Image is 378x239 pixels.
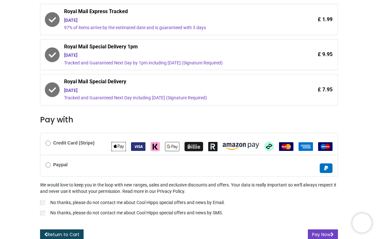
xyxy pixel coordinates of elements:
span: MasterCard [279,144,293,149]
span: £ 9.95 [318,51,333,58]
span: £ 1.99 [318,16,333,23]
b: Paypal [53,162,68,167]
span: Billie [185,144,203,149]
span: VISA [131,144,145,149]
input: Paypal [45,162,51,168]
img: VISA [131,142,145,151]
iframe: Brevo live chat [352,213,372,233]
span: £ 7.95 [318,86,333,93]
span: American Express [299,144,313,149]
p: No thanks, please do not contact me about Cool Hippo special offers and news by SMS. [50,210,223,216]
img: Apple Pay [111,142,126,151]
span: Paypal [320,165,333,170]
img: MasterCard [279,142,293,151]
div: Tracked and Guaranteed Next Day including [DATE] (Signature Required) [64,95,279,101]
div: Tracked and Guaranteed Next Day by 1pm including [DATE] (Signature Required) [64,60,279,66]
span: Royal Mail Express Tracked [64,8,279,17]
input: Credit Card (Stripe) [45,141,51,146]
span: Royal Mail Special Delivery [64,78,279,87]
span: Revolut Pay [208,144,218,149]
div: We would love to keep you in the loop with new ranges, sales and exclusive discounts and offers. ... [40,182,338,217]
h3: Pay with [40,114,338,125]
span: Maestro [318,144,333,149]
div: [DATE] [64,17,279,24]
div: [DATE] [64,87,279,94]
b: Credit Card (Stripe) [53,140,94,145]
img: Klarna [151,142,160,151]
p: No thanks, please do not contact me about Cool Hippo special offers and news by Email. [50,200,225,206]
img: American Express [299,142,313,151]
div: [DATE] [64,52,279,59]
span: Apple Pay [111,144,126,149]
span: Klarna [151,144,160,149]
img: Amazon Pay [223,143,259,150]
span: Royal Mail Special Delivery 1pm [64,43,279,52]
img: Maestro [318,142,333,151]
img: Afterpay Clearpay [264,142,274,151]
input: No thanks, please do not contact me about Cool Hippo special offers and news by Email. [40,201,45,205]
img: Google Pay [165,142,179,151]
span: Afterpay Clearpay [264,144,274,149]
img: Revolut Pay [208,142,218,151]
div: 97% of items arrive by the estimated date and is guaranteed with 3 days [64,25,279,31]
input: No thanks, please do not contact me about Cool Hippo special offers and news by SMS. [40,211,45,215]
span: Google Pay [165,144,179,149]
img: Billie [185,142,203,151]
img: Paypal [320,163,333,173]
span: Amazon Pay [223,144,259,149]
